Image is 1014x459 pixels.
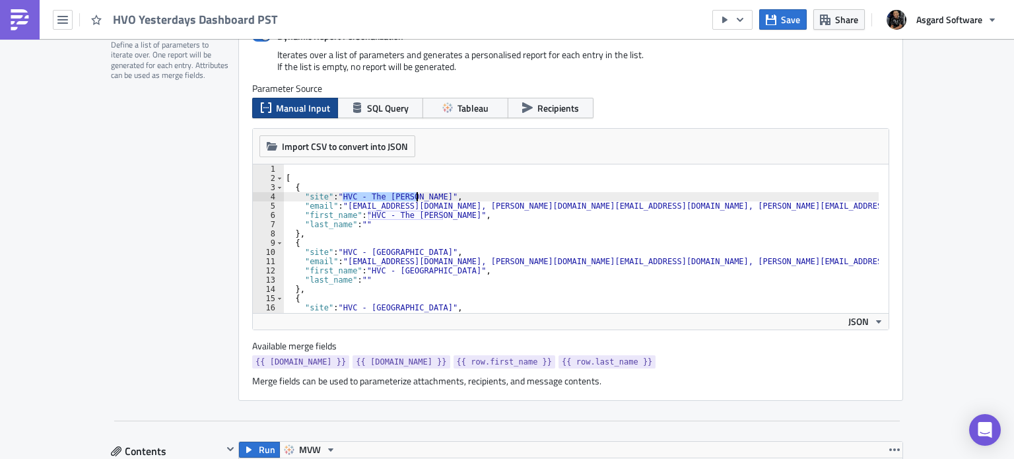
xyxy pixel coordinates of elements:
a: {{ row.first_name }} [454,355,556,369]
span: Tableau [457,101,489,115]
div: 17 [253,312,284,322]
label: Available merge fields [252,340,351,352]
span: Save [781,13,800,26]
span: HVO Yesterdays Dashboard PST [113,12,279,27]
div: Open Intercom Messenger [969,414,1001,446]
a: {{ [DOMAIN_NAME] }} [353,355,450,369]
img: Avatar [885,9,908,31]
div: 4 [253,192,284,201]
button: Manual Input [252,98,338,118]
button: Share [813,9,865,30]
span: {{ row.last_name }} [562,355,652,369]
label: Parameter Source [252,83,889,94]
div: 2 [253,174,284,183]
img: Asgard Analytics [122,46,234,85]
div: Iterates over a list of parameters and generates a personalised report for each entry in the list... [252,49,889,83]
body: Rich Text Area. Press ALT-0 for help. [5,5,630,233]
span: {{ [DOMAIN_NAME] }} [255,355,346,369]
div: 13 [253,275,284,285]
img: PushMetrics [9,9,30,30]
div: 14 [253,285,284,294]
span: Run [259,442,275,458]
button: Asgard Software [879,5,1004,34]
span: Manual Input [276,101,330,115]
button: MVW [279,442,341,458]
span: SQL Query [367,101,409,115]
span: {{ row.first_name }} [457,355,553,369]
div: 1 [253,164,284,174]
div: 6 [253,211,284,220]
button: Run [239,442,280,458]
div: 16 [253,303,284,312]
span: JSON [848,314,869,328]
span: MVW [299,442,321,458]
a: {{ [DOMAIN_NAME] }} [252,355,349,369]
td: Powered by Asgard Analytics [121,7,515,25]
div: 7 [253,220,284,229]
span: Recipients [537,101,579,115]
button: Recipients [508,98,593,118]
button: JSON [844,314,889,330]
button: Save [759,9,807,30]
div: 12 [253,266,284,275]
p: Please find the [DATE] Dashboard PDF attached to this email. The dashboard contains a snapshot of... [263,75,514,107]
button: Hide content [222,441,238,457]
span: Share [835,13,858,26]
p: Good Morning, , [263,55,514,66]
div: 8 [253,229,284,238]
span: {{ [DOMAIN_NAME] }} [356,355,446,369]
div: Define a list of parameters to iterate over. One report will be generated for each entry. Attribu... [111,40,230,81]
div: Merge fields can be used to parameterize attachments, recipients, and message contents. [252,375,889,387]
span: Asgard Software [916,13,982,26]
div: 9 [253,238,284,248]
div: 3 [253,183,284,192]
button: Import CSV to convert into JSON [259,135,415,157]
span: Import CSV to convert into JSON [282,139,408,153]
a: {{ row.first_name }} [323,55,401,66]
div: 11 [253,257,284,266]
button: Tableau [422,98,508,118]
button: SQL Query [337,98,423,118]
div: 10 [253,248,284,257]
p: Let us know if you have any questions or concerns regarding the data or the distribution list! [263,116,514,137]
div: 15 [253,294,284,303]
a: {{ row.last_name }} [558,355,656,369]
div: 5 [253,201,284,211]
